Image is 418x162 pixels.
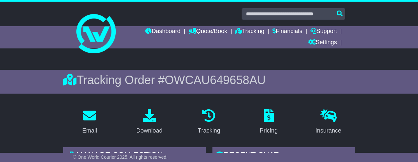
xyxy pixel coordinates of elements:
[82,126,97,135] div: Email
[136,126,162,135] div: Download
[198,126,220,135] div: Tracking
[260,126,278,135] div: Pricing
[73,154,168,160] span: © One World Courier 2025. All rights reserved.
[235,26,264,37] a: Tracking
[145,26,180,37] a: Dashboard
[315,126,341,135] div: Insurance
[308,37,337,48] a: Settings
[193,107,224,137] a: Tracking
[78,107,101,137] a: Email
[311,107,346,137] a: Insurance
[165,73,266,87] span: OWCAU649658AU
[189,26,227,37] a: Quote/Book
[310,26,337,37] a: Support
[255,107,282,137] a: Pricing
[132,107,167,137] a: Download
[63,73,355,87] div: Tracking Order #
[272,26,302,37] a: Financials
